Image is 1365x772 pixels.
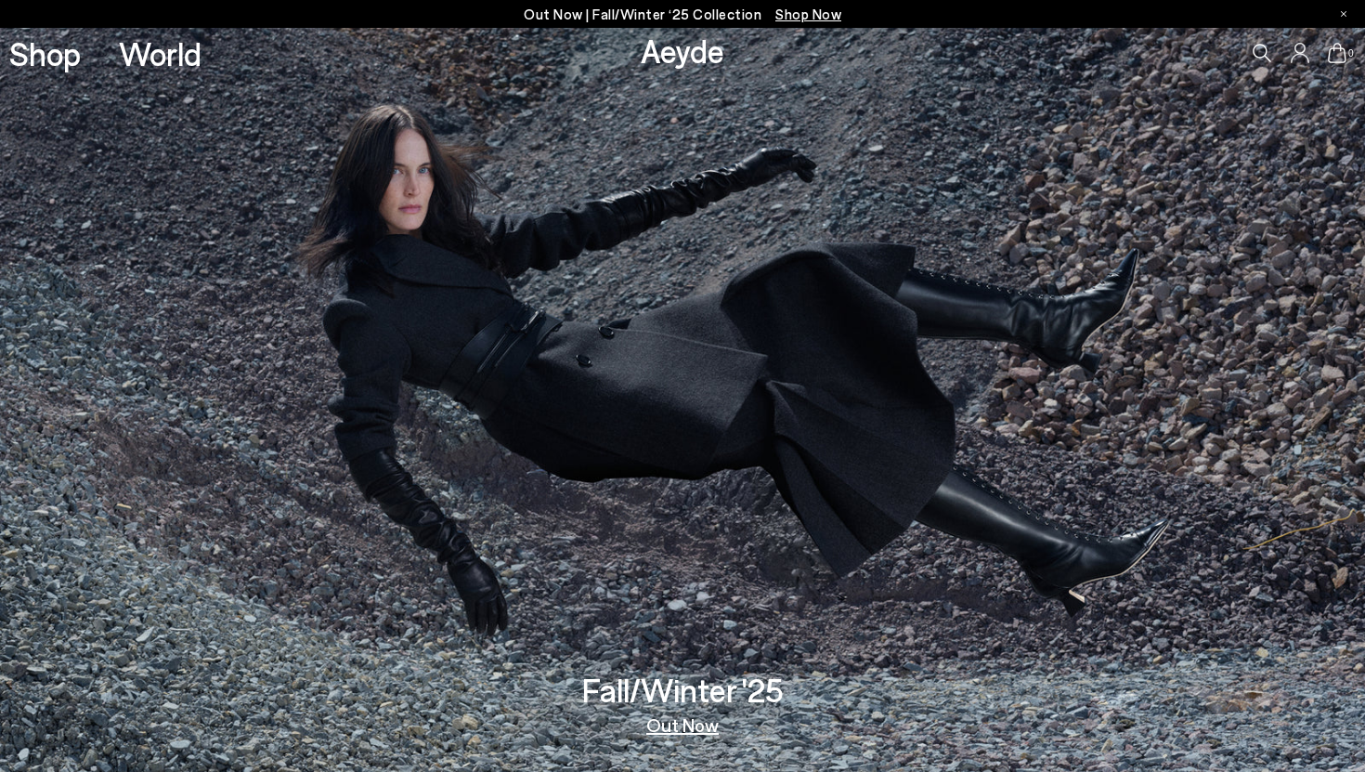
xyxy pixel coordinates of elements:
[9,37,81,70] a: Shop
[524,3,841,26] p: Out Now | Fall/Winter ‘25 Collection
[582,674,784,706] h3: Fall/Winter '25
[1346,48,1356,59] span: 0
[119,37,201,70] a: World
[646,715,719,734] a: Out Now
[1328,43,1346,63] a: 0
[641,31,724,70] a: Aeyde
[775,6,841,22] span: Navigate to /collections/new-in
